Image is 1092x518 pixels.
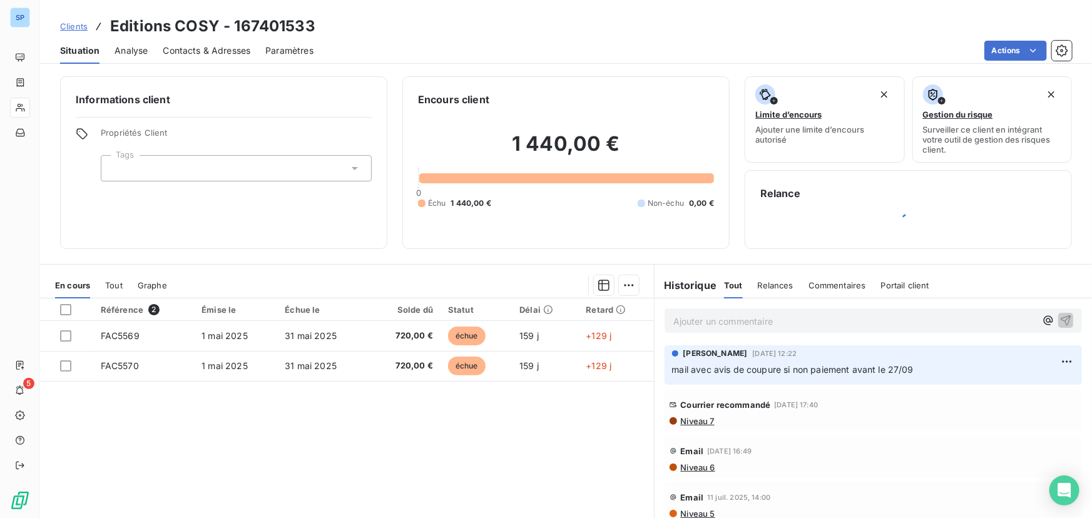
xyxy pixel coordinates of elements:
span: Commentaires [809,280,866,290]
span: [DATE] 16:49 [707,447,752,455]
span: Niveau 7 [680,416,715,426]
span: Tout [724,280,743,290]
span: Email [681,492,704,502]
span: 1 mai 2025 [202,330,248,341]
span: Non-échu [648,198,684,209]
span: Niveau 6 [680,462,715,472]
span: Surveiller ce client en intégrant votre outil de gestion des risques client. [923,124,1062,155]
span: [DATE] 12:22 [753,350,797,357]
span: Graphe [138,280,167,290]
span: Analyse [115,44,148,57]
span: 1 440,00 € [451,198,492,209]
span: 31 mai 2025 [285,360,337,371]
span: Gestion du risque [923,109,993,119]
span: En cours [55,280,90,290]
span: 5 [23,378,34,389]
span: [PERSON_NAME] [683,348,748,359]
span: 720,00 € [376,360,433,372]
span: Propriétés Client [101,128,372,145]
span: Limite d’encours [755,109,822,119]
span: Situation [60,44,100,57]
span: Tout [105,280,123,290]
h6: Informations client [76,92,372,107]
span: FAC5570 [101,360,139,371]
span: Email [681,446,704,456]
span: Ajouter une limite d’encours autorisé [755,124,894,145]
div: Retard [586,305,646,315]
h6: Historique [655,278,717,293]
span: Courrier recommandé [681,400,771,410]
div: Solde dû [376,305,433,315]
button: Actions [984,41,1047,61]
span: Échu [428,198,446,209]
span: mail avec avis de coupure si non paiement avant le 27/09 [672,364,914,375]
span: [DATE] 17:40 [774,401,818,409]
div: Délai [519,305,571,315]
span: 11 juil. 2025, 14:00 [707,494,770,501]
span: +129 j [586,360,611,371]
span: Paramètres [265,44,314,57]
div: Échue le [285,305,361,315]
span: 720,00 € [376,330,433,342]
span: +129 j [586,330,611,341]
span: 2 [148,304,160,315]
div: Émise le [202,305,270,315]
span: Relances [758,280,793,290]
span: 0 [416,188,421,198]
button: Gestion du risqueSurveiller ce client en intégrant votre outil de gestion des risques client. [912,76,1073,163]
h6: Encours client [418,92,489,107]
span: 0,00 € [689,198,714,209]
h3: Editions COSY - 167401533 [110,15,315,38]
span: échue [448,357,486,375]
span: Contacts & Adresses [163,44,250,57]
h6: Relance [760,186,1056,201]
input: Ajouter une valeur [111,163,121,174]
span: échue [448,327,486,345]
div: Open Intercom Messenger [1049,475,1079,505]
div: SP [10,8,30,28]
img: Logo LeanPay [10,490,30,510]
h2: 1 440,00 € [418,131,714,169]
a: Clients [60,20,88,33]
span: Portail client [881,280,929,290]
span: Clients [60,21,88,31]
span: 1 mai 2025 [202,360,248,371]
span: 159 j [519,330,539,341]
div: Statut [448,305,504,315]
button: Limite d’encoursAjouter une limite d’encours autorisé [745,76,905,163]
div: Référence [101,304,187,315]
span: 31 mai 2025 [285,330,337,341]
span: FAC5569 [101,330,140,341]
span: 159 j [519,360,539,371]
